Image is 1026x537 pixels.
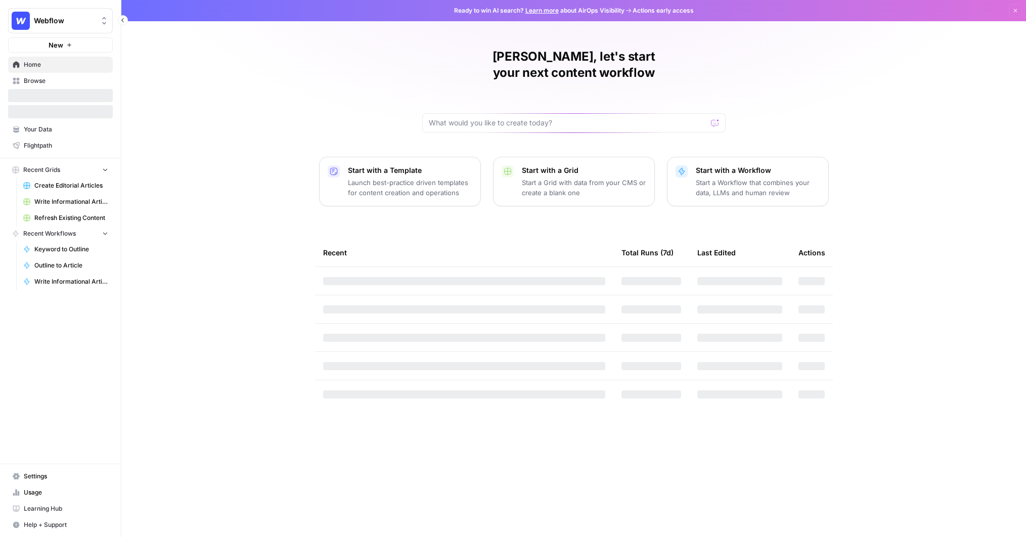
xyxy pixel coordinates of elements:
button: Start with a WorkflowStart a Workflow that combines your data, LLMs and human review [667,157,829,206]
button: Start with a GridStart a Grid with data from your CMS or create a blank one [493,157,655,206]
a: Browse [8,73,113,89]
a: Settings [8,468,113,484]
a: Learn more [525,7,559,14]
span: Create Editorial Articles [34,181,108,190]
button: New [8,37,113,53]
span: New [49,40,63,50]
input: What would you like to create today? [429,118,707,128]
button: Recent Workflows [8,226,113,241]
span: Your Data [24,125,108,134]
span: Actions early access [633,6,694,15]
a: Home [8,57,113,73]
a: Write Informational Article [19,194,113,210]
span: Write Informational Article [34,197,108,206]
span: Browse [24,76,108,85]
span: Usage [24,488,108,497]
span: Ready to win AI search? about AirOps Visibility [454,6,624,15]
span: Flightpath [24,141,108,150]
span: Home [24,60,108,69]
div: Recent [323,239,605,266]
button: Recent Grids [8,162,113,177]
a: Create Editorial Articles [19,177,113,194]
a: Refresh Existing Content [19,210,113,226]
h1: [PERSON_NAME], let's start your next content workflow [422,49,726,81]
p: Launch best-practice driven templates for content creation and operations [348,177,472,198]
a: Keyword to Outline [19,241,113,257]
span: Refresh Existing Content [34,213,108,222]
a: Flightpath [8,138,113,154]
img: Webflow Logo [12,12,30,30]
span: Help + Support [24,520,108,529]
p: Start a Grid with data from your CMS or create a blank one [522,177,646,198]
span: Settings [24,472,108,481]
div: Last Edited [697,239,736,266]
span: Write Informational Article Body [34,277,108,286]
div: Total Runs (7d) [621,239,674,266]
p: Start with a Grid [522,165,646,175]
a: Your Data [8,121,113,138]
span: Recent Grids [23,165,60,174]
div: Actions [798,239,825,266]
span: Keyword to Outline [34,245,108,254]
p: Start with a Workflow [696,165,820,175]
a: Write Informational Article Body [19,274,113,290]
button: Workspace: Webflow [8,8,113,33]
span: Learning Hub [24,504,108,513]
button: Start with a TemplateLaunch best-practice driven templates for content creation and operations [319,157,481,206]
span: Outline to Article [34,261,108,270]
button: Help + Support [8,517,113,533]
span: Recent Workflows [23,229,76,238]
p: Start a Workflow that combines your data, LLMs and human review [696,177,820,198]
a: Usage [8,484,113,501]
p: Start with a Template [348,165,472,175]
a: Learning Hub [8,501,113,517]
a: Outline to Article [19,257,113,274]
span: Webflow [34,16,95,26]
